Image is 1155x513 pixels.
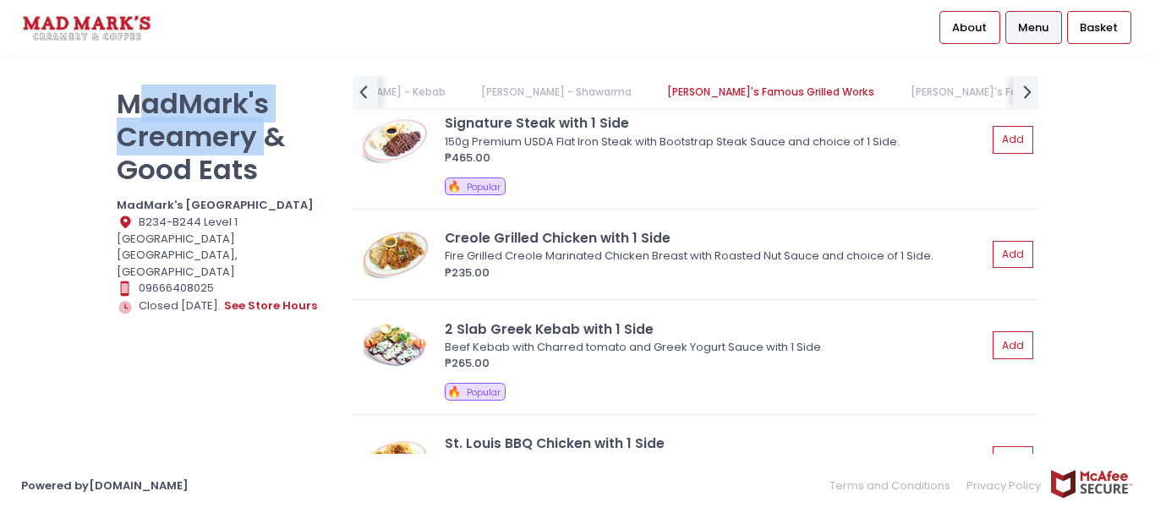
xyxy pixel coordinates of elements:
img: mcafee-secure [1049,469,1134,499]
span: 🔥 [447,384,461,400]
div: Creole Grilled Chicken with 1 Side [445,228,987,248]
p: MadMark's Creamery & Good Eats [117,87,331,186]
a: Menu [1005,11,1062,43]
div: 09666408025 [117,280,331,297]
button: Add [993,126,1033,154]
a: Powered by[DOMAIN_NAME] [21,478,189,494]
span: Basket [1080,19,1118,36]
a: [PERSON_NAME] - Kebab [301,76,462,108]
div: 150g Premium USDA Flat Iron Steak with Bootstrap Steak Sauce and choice of 1 Side. [445,134,982,150]
div: B234-B244 Level 1 [GEOGRAPHIC_DATA] [GEOGRAPHIC_DATA], [GEOGRAPHIC_DATA] [117,214,331,281]
div: St. Louis BBQ Chicken with 1 Side [445,434,987,453]
a: [PERSON_NAME] - Shawarma [465,76,649,108]
img: Signature Steak with 1 Side [358,115,434,166]
b: MadMark's [GEOGRAPHIC_DATA] [117,197,314,213]
div: ₱265.00 [445,355,987,372]
img: St. Louis BBQ Chicken with 1 Side [358,434,434,485]
span: About [952,19,987,36]
div: Fire Grilled Creole Marinated Chicken Breast with Roasted Nut Sauce and choice of 1 Side. [445,248,982,265]
div: Beef Kebab with Charred tomato and Greek Yogurt Sauce with 1 Side. [445,339,982,356]
div: Signature Steak with 1 Side [445,113,987,133]
img: logo [21,13,152,42]
a: Privacy Policy [959,469,1050,502]
span: 🔥 [447,178,461,194]
div: Closed [DATE]. [117,297,331,315]
a: About [939,11,1000,43]
button: see store hours [223,297,318,315]
a: [PERSON_NAME]'s Famous Grilled Works [651,76,891,108]
div: ₱235.00 [445,265,987,281]
div: Boneless Chicken Fillet Coated with [PERSON_NAME] Double Black Sauce with 1 Side. [445,454,982,471]
span: Popular [467,386,501,399]
button: Add [993,446,1033,474]
a: Terms and Conditions [829,469,959,502]
button: Add [993,331,1033,359]
div: ₱465.00 [445,150,987,166]
img: Creole Grilled Chicken with 1 Side [358,229,434,280]
span: Menu [1018,19,1048,36]
button: Add [993,241,1033,269]
div: 2 Slab Greek Kebab with 1 Side [445,319,987,339]
span: Popular [467,181,501,194]
img: 2 Slab Greek Kebab with 1 Side [358,320,434,371]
